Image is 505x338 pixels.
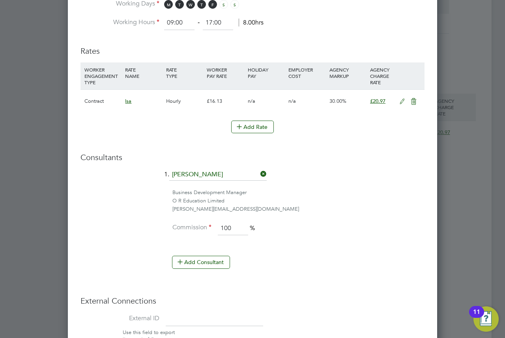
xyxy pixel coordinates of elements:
span: % [250,224,255,232]
div: Hourly [164,90,205,113]
span: ‐ [196,19,201,26]
div: [PERSON_NAME][EMAIL_ADDRESS][DOMAIN_NAME] [172,205,425,213]
span: 30.00% [329,98,346,104]
div: AGENCY CHARGE RATE [368,62,395,89]
input: 17:00 [203,16,233,30]
h3: Rates [80,38,425,56]
h3: External Connections [80,296,425,306]
div: WORKER ENGAGEMENT TYPE [82,62,123,89]
label: Commission [172,223,211,232]
button: Add Consultant [172,256,230,268]
div: WORKER PAY RATE [205,62,245,83]
div: Contract [82,90,123,113]
div: RATE TYPE [164,62,205,83]
li: 1. [80,169,425,189]
span: lsa [125,98,131,104]
div: EMPLOYER COST [286,62,327,83]
input: 08:00 [164,16,195,30]
span: £20.97 [370,98,385,104]
label: Working Hours [80,18,159,26]
div: Business Development Manager [172,189,425,197]
div: O R Education Limited [172,197,425,205]
button: Open Resource Center, 11 new notifications [473,306,499,332]
div: AGENCY MARKUP [327,62,368,83]
span: 8.00hrs [239,19,264,26]
h3: Consultants [80,152,425,162]
div: £16.13 [205,90,245,113]
button: Add Rate [231,121,274,133]
input: Search for... [169,169,267,181]
div: HOLIDAY PAY [246,62,286,83]
div: RATE NAME [123,62,164,83]
span: n/a [248,98,255,104]
div: 11 [473,312,480,322]
span: n/a [288,98,296,104]
label: External ID [80,314,159,323]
